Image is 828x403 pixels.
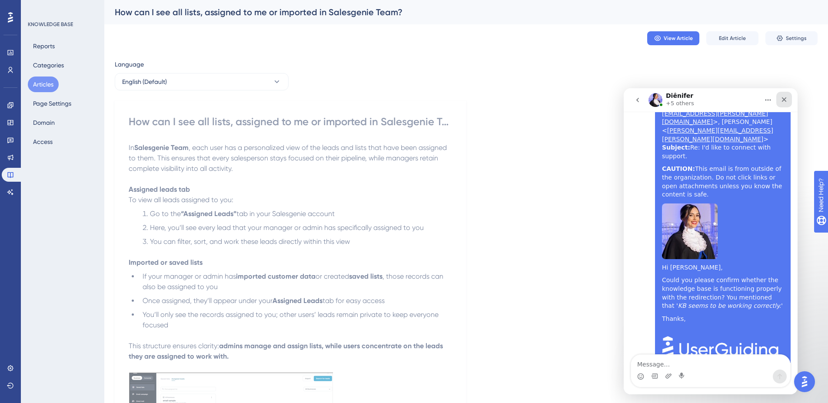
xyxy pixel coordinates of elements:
div: How can I see all lists, assigned to me or imported in Salesgenie Team? [115,6,796,18]
span: To view all leads assigned to you: [129,196,233,204]
button: Settings [765,31,818,45]
span: or created [316,272,349,280]
strong: Assigned Leads [273,296,323,305]
button: Articles [28,77,59,92]
strong: admins manage and assign lists, while users concentrate on the leads they are assigned to work with. [129,342,445,360]
span: Settings [786,35,807,42]
strong: Imported or saved lists [129,258,203,266]
button: Edit Article [706,31,758,45]
span: Go to the [150,210,181,218]
span: Need Help? [20,2,54,13]
strong: “Assigned Leads” [181,210,236,218]
span: tab in your Salesgenie account [236,210,335,218]
span: You can filter, sort, and work these leads directly within this view [150,237,350,246]
button: Domain [28,115,60,130]
button: English (Default) [115,73,289,90]
div: How can I see all lists, assigned to me or imported in Salesgenie Team? [129,115,452,129]
strong: Salesgenie Team [134,143,189,152]
span: In [129,143,134,152]
span: tab for easy access [323,296,385,305]
button: View Article [647,31,699,45]
button: Page Settings [28,96,76,111]
iframe: UserGuiding AI Assistant Launcher [791,369,818,395]
span: Language [115,59,144,70]
iframe: Intercom live chat [624,88,798,394]
button: Access [28,134,58,150]
strong: saved lists [349,272,382,280]
span: Here, you’ll see every lead that your manager or admin has specifically assigned to you [150,223,424,232]
span: English (Default) [122,77,167,87]
button: Reports [28,38,60,54]
span: Edit Article [719,35,746,42]
div: KNOWLEDGE BASE [28,21,73,28]
span: This structure ensures clarity: [129,342,219,350]
span: Once assigned, they’ll appear under your [143,296,273,305]
span: You’ll only see the records assigned to you; other users’ leads remain private to keep everyone f... [143,310,440,329]
strong: imported customer data [236,272,316,280]
span: View Article [664,35,693,42]
button: Categories [28,57,69,73]
span: If your manager or admin has [143,272,236,280]
strong: Assigned leads tab [129,185,190,193]
span: , each user has a personalized view of the leads and lists that have been assigned to them. This ... [129,143,449,173]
